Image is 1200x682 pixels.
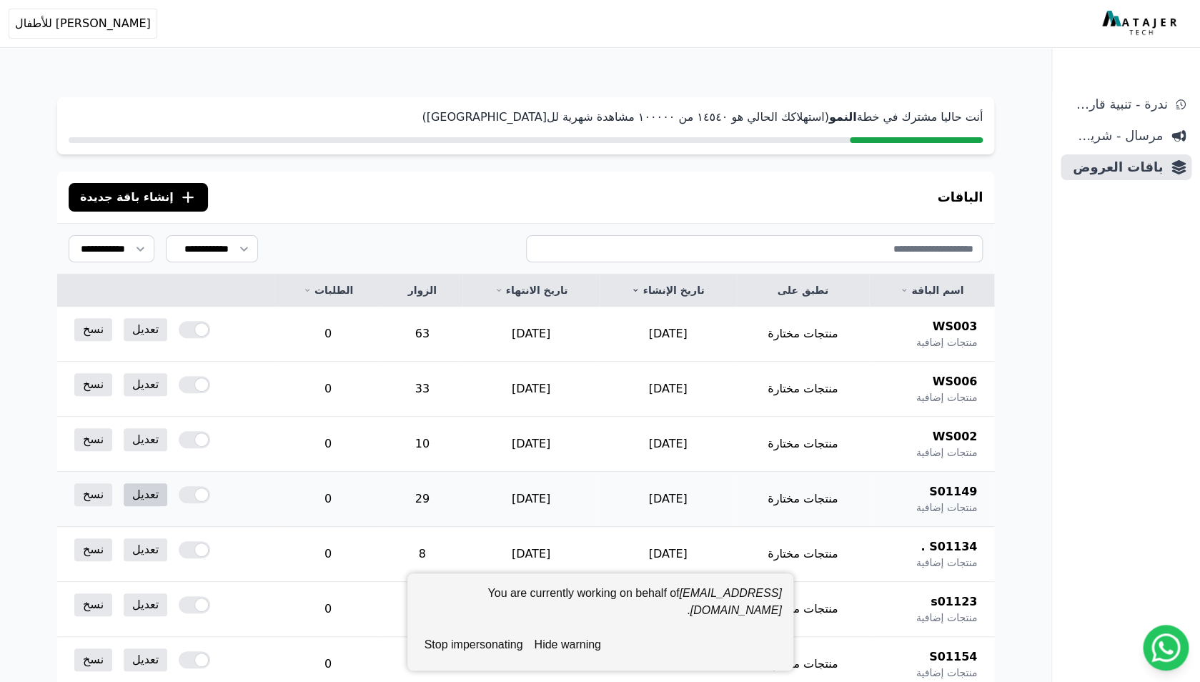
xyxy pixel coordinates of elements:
button: hide warning [528,631,606,659]
a: نسخ [74,373,112,396]
span: WS006 [932,373,977,390]
td: 0 [274,472,382,527]
td: 63 [382,307,462,362]
span: منتجات إضافية [916,500,977,515]
td: منتجات مختارة [736,362,869,417]
td: 0 [274,582,382,637]
td: 0 [274,417,382,472]
td: [DATE] [600,417,736,472]
td: 33 [382,362,462,417]
h3: الباقات [937,187,983,207]
a: تعديل [124,538,167,561]
span: [PERSON_NAME] للأطفال [15,15,151,32]
button: [PERSON_NAME] للأطفال [9,9,157,39]
button: إنشاء باقة جديدة [69,183,208,212]
a: تعديل [124,428,167,451]
span: منتجات إضافية [916,390,977,405]
span: S01149 [929,483,977,500]
span: مرسال - شريط دعاية [1066,126,1163,146]
td: [DATE] [600,307,736,362]
span: S01134 . [921,538,977,555]
a: تاريخ الإنشاء [617,283,719,297]
strong: النمو [829,110,857,124]
td: [DATE] [600,362,736,417]
a: تعديل [124,593,167,616]
td: [DATE] [462,417,600,472]
span: إنشاء باقة جديدة [80,189,174,206]
td: منتجات مختارة [736,527,869,582]
a: الطلبات [292,283,365,297]
span: S01154 [929,648,977,666]
td: [DATE] [462,362,600,417]
div: You are currently working on behalf of . [419,585,782,631]
em: [EMAIL_ADDRESS][DOMAIN_NAME] [679,587,781,616]
span: WS002 [932,428,977,445]
a: تعديل [124,318,167,341]
th: الزوار [382,275,462,307]
td: [DATE] [462,307,600,362]
td: 0 [274,307,382,362]
td: 0 [274,362,382,417]
td: [DATE] [600,472,736,527]
th: تطبق على [736,275,869,307]
p: أنت حاليا مشترك في خطة (استهلاكك الحالي هو ١٤٥٤۰ من ١۰۰۰۰۰ مشاهدة شهرية لل[GEOGRAPHIC_DATA]) [69,109,983,126]
a: نسخ [74,593,112,616]
img: MatajerTech Logo [1102,11,1180,36]
td: 26 [382,582,462,637]
a: نسخ [74,538,112,561]
a: نسخ [74,428,112,451]
button: stop impersonating [419,631,529,659]
td: [DATE] [600,527,736,582]
td: 8 [382,527,462,582]
td: منتجات مختارة [736,417,869,472]
td: [DATE] [462,472,600,527]
td: منتجات مختارة [736,307,869,362]
td: [DATE] [462,527,600,582]
a: تاريخ الانتهاء [480,283,582,297]
td: منتجات مختارة [736,472,869,527]
span: منتجات إضافية [916,666,977,680]
span: باقات العروض [1066,157,1163,177]
a: نسخ [74,318,112,341]
a: نسخ [74,483,112,506]
span: ندرة - تنبية قارب علي النفاذ [1066,94,1167,114]
a: تعديل [124,648,167,671]
a: تعديل [124,373,167,396]
td: 10 [382,417,462,472]
td: 29 [382,472,462,527]
span: منتجات إضافية [916,335,977,350]
span: منتجات إضافية [916,445,977,460]
span: منتجات إضافية [916,611,977,625]
span: WS003 [932,318,977,335]
a: نسخ [74,648,112,671]
a: تعديل [124,483,167,506]
a: اسم الباقة [886,283,977,297]
span: s01123 [931,593,977,611]
td: 0 [274,527,382,582]
span: منتجات إضافية [916,555,977,570]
